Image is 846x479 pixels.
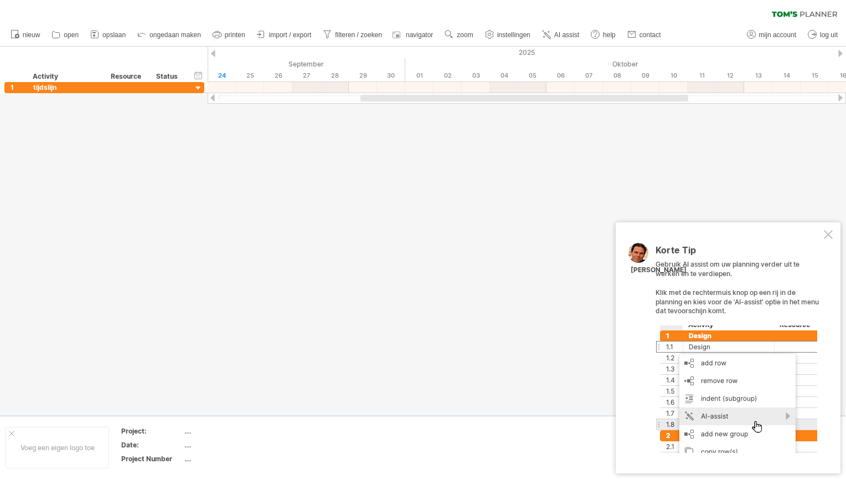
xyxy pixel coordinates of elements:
a: filteren / zoeken [320,28,385,42]
div: vrijdag, 10 Oktober 2025 [659,70,688,81]
span: opslaan [102,31,126,39]
span: nieuw [23,31,40,39]
div: vrijdag, 3 Oktober 2025 [462,70,490,81]
span: navigator [406,31,433,39]
div: maandag, 6 Oktober 2025 [546,70,575,81]
a: nieuw [8,28,43,42]
div: donderdag, 2 Oktober 2025 [434,70,462,81]
div: .... [184,426,277,436]
span: zoom [457,31,473,39]
span: printen [225,31,245,39]
div: zondag, 5 Oktober 2025 [518,70,546,81]
div: dinsdag, 7 Oktober 2025 [575,70,603,81]
a: AI assist [539,28,582,42]
div: zaterdag, 4 Oktober 2025 [490,70,518,81]
a: help [588,28,619,42]
a: mijn account [744,28,799,42]
a: open [49,28,82,42]
div: .... [184,440,277,450]
div: Voeg een eigen logo toe [6,427,109,468]
div: zaterdag, 11 Oktober 2025 [688,70,716,81]
div: Korte Tip [656,246,822,261]
span: AI assist [554,31,579,39]
span: log uit [820,31,838,39]
div: donderdag, 25 September 2025 [236,70,264,81]
a: instellingen [482,28,534,42]
div: donderdag, 9 Oktober 2025 [631,70,659,81]
div: Resource [111,71,145,82]
a: contact [625,28,664,42]
div: woensdag, 1 Oktober 2025 [405,70,434,81]
div: Project: [121,426,182,436]
span: help [603,31,616,39]
div: Project Number [121,454,182,463]
div: woensdag, 24 September 2025 [208,70,236,81]
div: zaterdag, 27 September 2025 [292,70,321,81]
a: opslaan [87,28,129,42]
div: vrijdag, 26 September 2025 [264,70,292,81]
a: zoom [442,28,476,42]
a: import / export [254,28,315,42]
a: navigator [391,28,436,42]
div: .... [184,454,277,463]
div: Status [156,71,180,82]
div: Gebruik AI assist om uw planning verder uit te werken en te verdiepen. Klik met de rechtermuis kn... [656,246,822,453]
div: zondag, 28 September 2025 [321,70,349,81]
a: ongedaan maken [135,28,204,42]
div: dinsdag, 30 September 2025 [377,70,405,81]
div: [PERSON_NAME] [631,266,687,275]
div: woensdag, 15 Oktober 2025 [801,70,829,81]
div: maandag, 29 September 2025 [349,70,377,81]
div: maandag, 13 Oktober 2025 [744,70,772,81]
a: printen [210,28,249,42]
div: zondag, 12 Oktober 2025 [716,70,744,81]
span: mijn account [759,31,796,39]
div: 1 [11,82,27,93]
div: Date: [121,440,182,450]
div: tijdslijn [33,82,100,93]
div: Activity [33,71,99,82]
span: import / export [269,31,312,39]
a: log uit [805,28,841,42]
div: woensdag, 8 Oktober 2025 [603,70,631,81]
span: contact [639,31,661,39]
span: filteren / zoeken [335,31,382,39]
span: open [64,31,79,39]
div: dinsdag, 14 Oktober 2025 [772,70,801,81]
span: ongedaan maken [149,31,201,39]
span: instellingen [497,31,530,39]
